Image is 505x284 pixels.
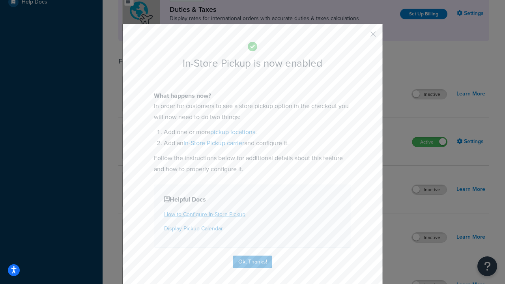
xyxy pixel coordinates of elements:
button: Ok, Thanks! [233,256,272,268]
li: Add an and configure it. [164,138,351,149]
p: In order for customers to see a store pickup option in the checkout you will now need to do two t... [154,101,351,123]
a: pickup locations [210,127,255,136]
h4: What happens now? [154,91,351,101]
p: Follow the instructions below for additional details about this feature and how to properly confi... [154,153,351,175]
a: In-Store Pickup carrier [183,138,244,148]
a: How to Configure In-Store Pickup [164,210,245,219]
li: Add one or more . [164,127,351,138]
h2: In-Store Pickup is now enabled [154,58,351,69]
a: Display Pickup Calendar [164,224,223,233]
h4: Helpful Docs [164,195,341,204]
